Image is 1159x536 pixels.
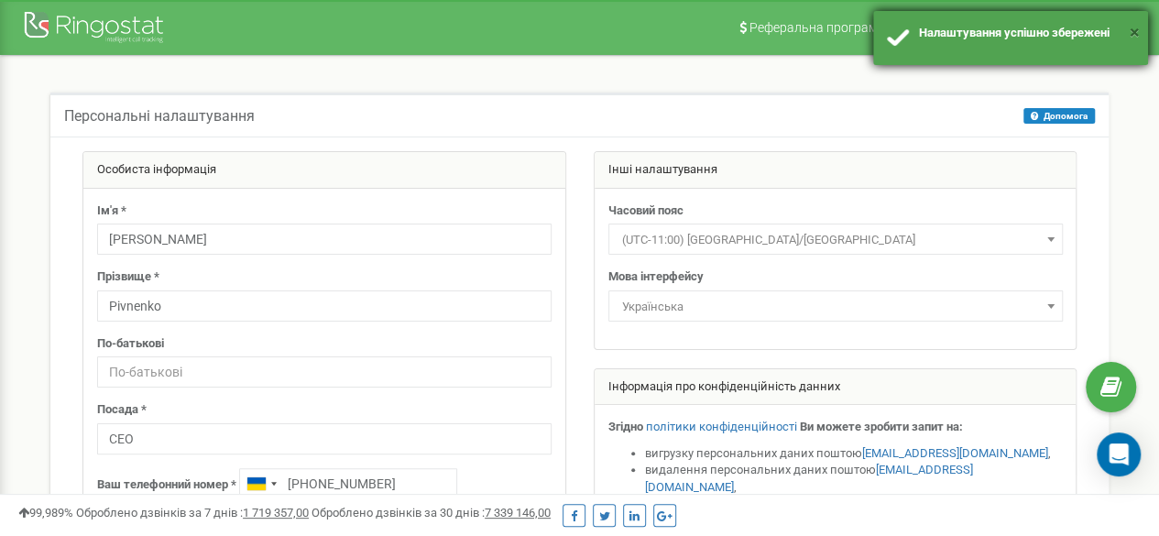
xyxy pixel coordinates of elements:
button: × [1130,19,1140,46]
a: політики конфіденційності [646,420,797,433]
input: Прізвище [97,290,552,322]
div: Інші налаштування [595,152,1077,189]
label: Ваш телефонний номер * [97,476,236,494]
strong: Згідно [608,420,643,433]
u: 1 719 357,00 [243,506,309,520]
span: Оброблено дзвінків за 30 днів : [312,506,551,520]
span: Оброблено дзвінків за 7 днів : [76,506,309,520]
span: Реферальна програма [749,20,885,35]
label: Мова інтерфейсу [608,268,704,286]
input: По-батькові [97,356,552,388]
div: Особиста інформація [83,152,565,189]
div: Open Intercom Messenger [1097,432,1141,476]
input: +1-800-555-55-55 [239,468,457,499]
label: Ім'я * [97,202,126,220]
button: Допомога [1023,108,1095,124]
label: Посада * [97,401,147,419]
input: Ім'я [97,224,552,255]
strong: Ви можете зробити запит на: [800,420,963,433]
li: вигрузку персональних даних поштою , [645,445,1063,463]
div: Налаштування успішно збережені [919,25,1134,42]
input: Посада [97,423,552,454]
span: 99,989% [18,506,73,520]
span: Українська [608,290,1063,322]
div: Інформація про конфіденційність данних [595,369,1077,406]
u: 7 339 146,00 [485,506,551,520]
label: По-батькові [97,335,164,353]
a: [EMAIL_ADDRESS][DOMAIN_NAME] [862,446,1048,460]
label: Часовий пояс [608,202,683,220]
span: Українська [615,294,1056,320]
span: (UTC-11:00) Pacific/Midway [615,227,1056,253]
div: Telephone country code [240,469,282,498]
li: видалення персональних даних поштою , [645,462,1063,496]
span: (UTC-11:00) Pacific/Midway [608,224,1063,255]
label: Прізвище * [97,268,159,286]
h5: Персональні налаштування [64,108,255,125]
